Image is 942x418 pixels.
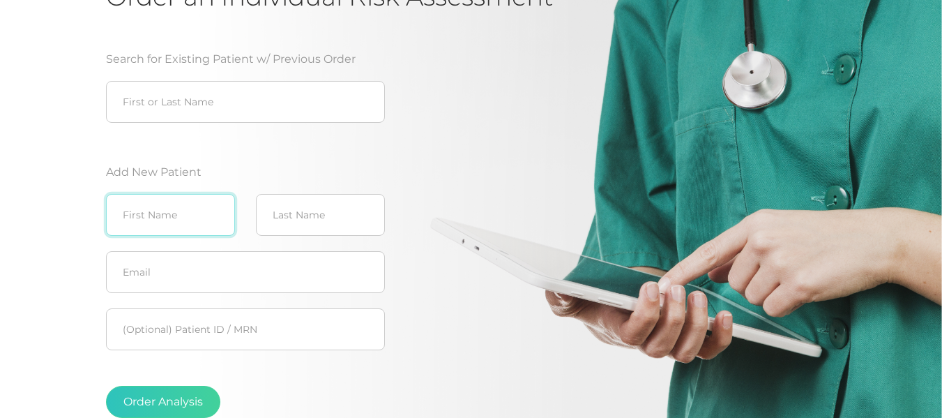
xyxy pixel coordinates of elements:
[106,308,385,350] input: Patient ID / MRN
[106,51,356,68] label: Search for Existing Patient w/ Previous Order
[256,194,385,236] input: Last Name
[106,386,220,418] button: Order Analysis
[106,194,235,236] input: First Name
[106,164,385,181] label: Add New Patient
[106,251,385,293] input: Email
[106,81,385,123] input: First or Last Name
